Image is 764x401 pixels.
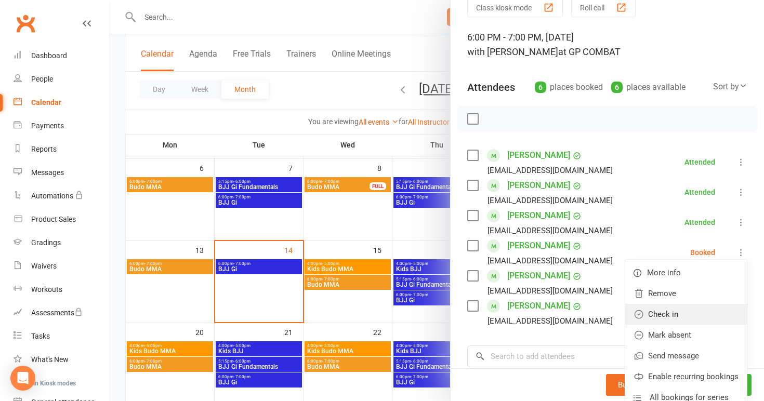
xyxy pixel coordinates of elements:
[684,219,715,226] div: Attended
[625,345,747,366] a: Send message
[606,374,696,396] button: Bulk add attendees
[31,285,62,293] div: Workouts
[535,80,603,95] div: places booked
[625,304,747,325] a: Check in
[31,215,76,223] div: Product Sales
[31,122,64,130] div: Payments
[507,298,570,314] a: [PERSON_NAME]
[713,80,747,93] div: Sort by
[12,10,38,36] a: Clubworx
[14,68,110,91] a: People
[14,348,110,371] a: What's New
[647,266,681,279] span: More info
[31,238,61,247] div: Gradings
[31,332,50,340] div: Tasks
[611,82,623,93] div: 6
[31,309,83,317] div: Assessments
[690,249,715,256] div: Booked
[14,184,110,208] a: Automations
[488,254,613,268] div: [EMAIL_ADDRESS][DOMAIN_NAME]
[31,355,69,364] div: What's New
[14,91,110,114] a: Calendar
[507,268,570,284] a: [PERSON_NAME]
[31,192,73,200] div: Automations
[467,30,747,59] div: 6:00 PM - 7:00 PM, [DATE]
[467,345,747,367] input: Search to add attendees
[625,262,747,283] a: More info
[684,189,715,196] div: Attended
[10,366,35,391] div: Open Intercom Messenger
[14,114,110,138] a: Payments
[31,51,67,60] div: Dashboard
[14,278,110,301] a: Workouts
[31,262,57,270] div: Waivers
[467,80,515,95] div: Attendees
[684,158,715,166] div: Attended
[31,168,64,177] div: Messages
[14,255,110,278] a: Waivers
[625,283,747,304] a: Remove
[558,46,621,57] span: at GP COMBAT
[488,314,613,328] div: [EMAIL_ADDRESS][DOMAIN_NAME]
[535,82,546,93] div: 6
[31,75,53,83] div: People
[488,164,613,177] div: [EMAIL_ADDRESS][DOMAIN_NAME]
[507,237,570,254] a: [PERSON_NAME]
[14,208,110,231] a: Product Sales
[488,224,613,237] div: [EMAIL_ADDRESS][DOMAIN_NAME]
[14,301,110,325] a: Assessments
[611,80,686,95] div: places available
[507,147,570,164] a: [PERSON_NAME]
[14,44,110,68] a: Dashboard
[31,145,57,153] div: Reports
[488,194,613,207] div: [EMAIL_ADDRESS][DOMAIN_NAME]
[467,46,558,57] span: with [PERSON_NAME]
[14,231,110,255] a: Gradings
[507,177,570,194] a: [PERSON_NAME]
[14,161,110,184] a: Messages
[625,366,747,387] a: Enable recurring bookings
[507,207,570,224] a: [PERSON_NAME]
[488,284,613,298] div: [EMAIL_ADDRESS][DOMAIN_NAME]
[625,325,747,345] a: Mark absent
[14,138,110,161] a: Reports
[31,98,61,106] div: Calendar
[14,325,110,348] a: Tasks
